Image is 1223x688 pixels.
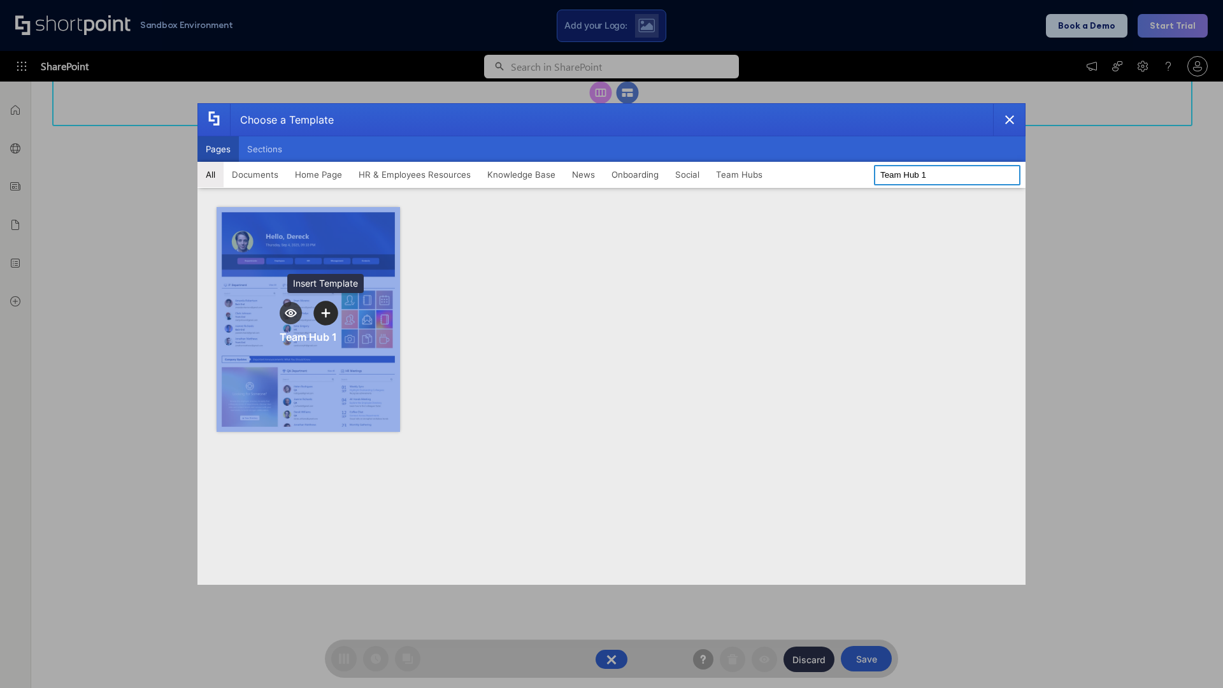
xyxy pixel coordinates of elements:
button: Documents [224,162,287,187]
button: Knowledge Base [479,162,564,187]
button: Sections [239,136,290,162]
iframe: Chat Widget [1159,627,1223,688]
button: Pages [197,136,239,162]
input: Search [874,165,1020,185]
button: Home Page [287,162,350,187]
div: template selector [197,103,1026,585]
div: Choose a Template [230,104,334,136]
button: All [197,162,224,187]
button: Onboarding [603,162,667,187]
div: Team Hub 1 [280,331,337,343]
button: Team Hubs [708,162,771,187]
button: News [564,162,603,187]
button: HR & Employees Resources [350,162,479,187]
button: Social [667,162,708,187]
